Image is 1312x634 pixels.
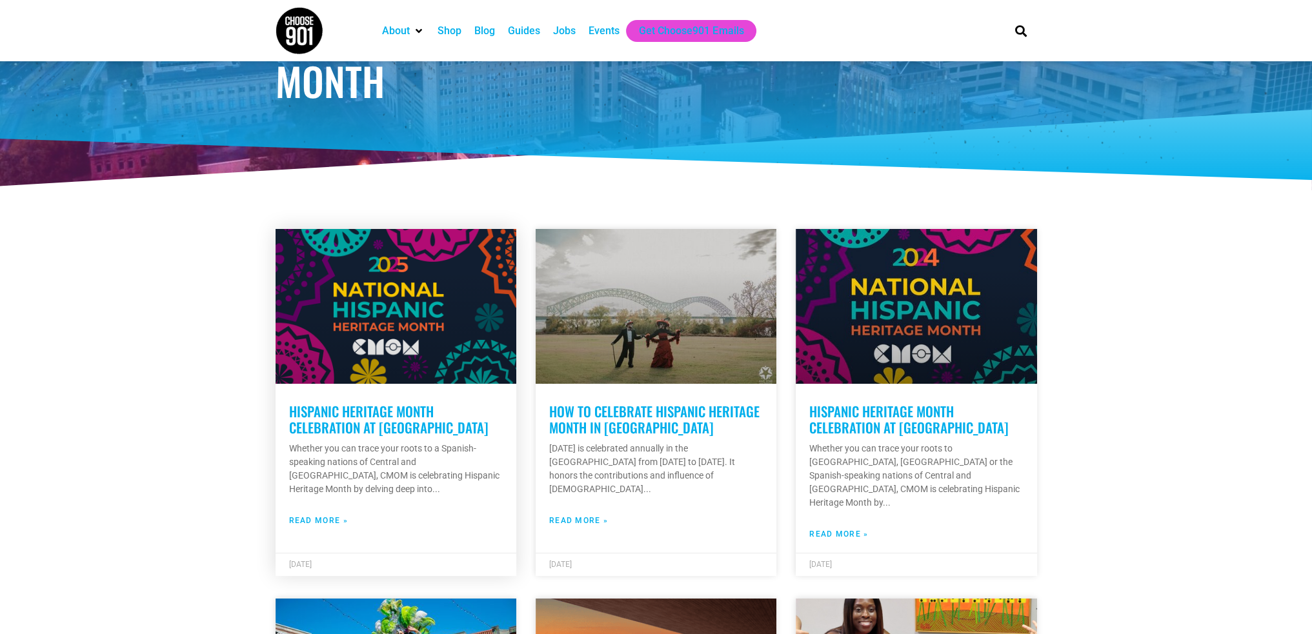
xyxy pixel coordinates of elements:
[796,229,1036,384] a: Bold text reads "2024 National Hispanic Heritage Month" on a dark background with colorful, decor...
[289,401,489,437] a: Hispanic Heritage Month Celebration at [GEOGRAPHIC_DATA]
[376,20,431,42] div: About
[474,23,495,39] a: Blog
[553,23,576,39] a: Jobs
[289,515,348,526] a: Read more about Hispanic Heritage Month Celebration at CMOM
[809,560,832,569] span: [DATE]
[382,23,410,39] a: About
[549,401,760,437] a: How to Celebrate Hispanic Heritage Month in [GEOGRAPHIC_DATA]
[549,515,608,526] a: Read more about How to Celebrate Hispanic Heritage Month in Memphis
[639,23,743,39] a: Get Choose901 Emails
[276,229,516,384] a: Colorful geometric patterns surround the text "2025 National Hispanic Heritage Month" on a dark b...
[809,442,1023,510] p: Whether you can trace your roots to [GEOGRAPHIC_DATA], [GEOGRAPHIC_DATA] or the Spanish-speaking ...
[1010,20,1031,41] div: Search
[289,442,503,496] p: Whether you can trace your roots to a Spanish-speaking nations of Central and [GEOGRAPHIC_DATA], ...
[276,23,1037,100] h1: Search Results for: hispanic heritage month
[376,20,993,42] nav: Main nav
[809,401,1009,437] a: Hispanic Heritage Month Celebration at [GEOGRAPHIC_DATA]
[589,23,620,39] a: Events
[809,528,868,540] a: Read more about Hispanic Heritage Month Celebration at CMOM
[438,23,461,39] a: Shop
[549,442,763,496] p: [DATE] is celebrated annually in the [GEOGRAPHIC_DATA] from [DATE] to [DATE]. It honors the contr...
[289,560,312,569] span: [DATE]
[508,23,540,39] a: Guides
[549,560,572,569] span: [DATE]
